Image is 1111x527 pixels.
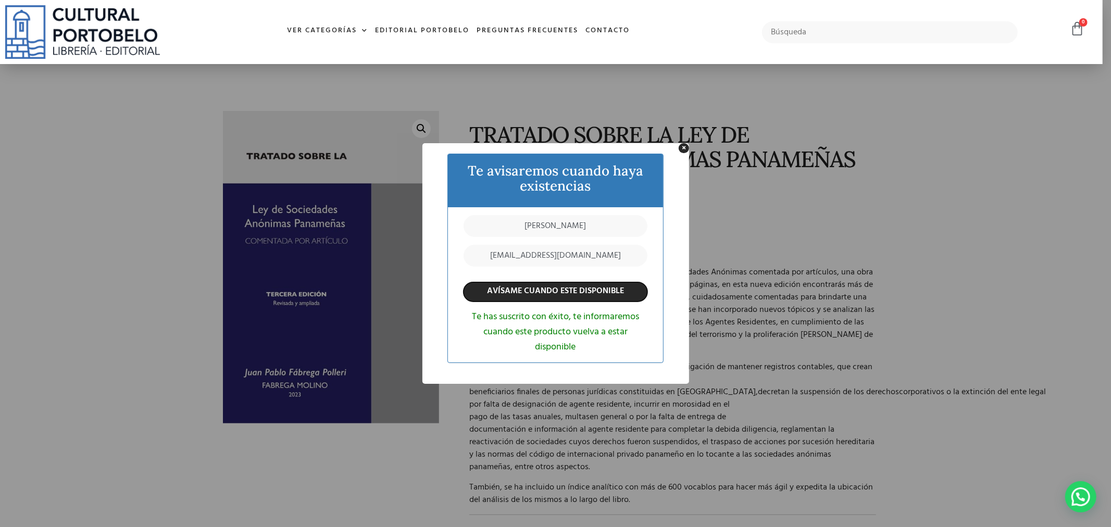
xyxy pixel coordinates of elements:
[464,309,647,355] div: Te has suscrito con éxito, te informaremos cuando este producto vuelva a estar disponible
[762,21,1018,43] input: Búsqueda
[464,282,647,302] input: AVÍSAME CUANDO ESTE DISPONIBLE
[679,143,689,153] button: Close this dialog
[473,20,582,42] a: Preguntas frecuentes
[283,20,371,42] a: Ver Categorías
[371,20,473,42] a: Editorial Portobelo
[456,164,655,193] h4: Te avisaremos cuando haya existencias
[1079,18,1088,27] span: 0
[582,20,633,42] a: Contacto
[464,245,647,267] input: Correo Electrónico
[1065,481,1096,512] div: Contactar por WhatsApp
[464,215,647,237] input: Nombre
